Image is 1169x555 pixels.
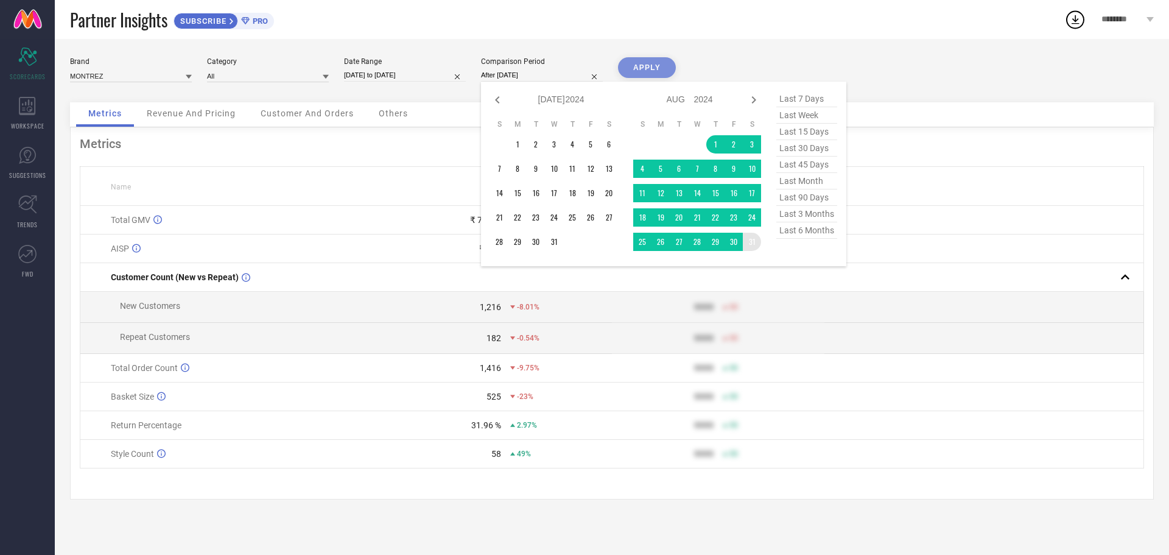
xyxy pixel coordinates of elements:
[490,208,508,227] td: Sun Jul 21 2024
[688,184,706,202] td: Wed Aug 14 2024
[480,363,501,373] div: 1,416
[470,215,501,225] div: ₹ 7.43 L
[11,121,44,130] span: WORKSPACE
[633,160,651,178] td: Sun Aug 04 2024
[545,135,563,154] td: Wed Jul 03 2024
[490,93,505,107] div: Previous month
[111,183,131,191] span: Name
[776,124,837,140] span: last 15 days
[600,160,618,178] td: Sat Jul 13 2024
[563,119,581,129] th: Thursday
[706,119,725,129] th: Thursday
[379,108,408,118] span: Others
[174,16,230,26] span: SUBSCRIBE
[545,208,563,227] td: Wed Jul 24 2024
[729,450,738,458] span: 50
[600,119,618,129] th: Saturday
[706,184,725,202] td: Thu Aug 15 2024
[746,93,761,107] div: Next month
[508,160,527,178] td: Mon Jul 08 2024
[508,184,527,202] td: Mon Jul 15 2024
[17,220,38,229] span: TRENDS
[633,233,651,251] td: Sun Aug 25 2024
[527,233,545,251] td: Tue Jul 30 2024
[581,160,600,178] td: Fri Jul 12 2024
[776,107,837,124] span: last week
[651,160,670,178] td: Mon Aug 05 2024
[486,392,501,401] div: 525
[22,269,33,278] span: FWD
[111,449,154,459] span: Style Count
[694,449,714,459] div: 9999
[776,91,837,107] span: last 7 days
[743,184,761,202] td: Sat Aug 17 2024
[729,303,738,311] span: 50
[694,420,714,430] div: 9999
[111,392,154,401] span: Basket Size
[517,421,537,430] span: 2.97%
[490,184,508,202] td: Sun Jul 14 2024
[600,184,618,202] td: Sat Jul 20 2024
[480,302,501,312] div: 1,216
[633,119,651,129] th: Sunday
[111,420,181,430] span: Return Percentage
[729,334,738,342] span: 50
[688,160,706,178] td: Wed Aug 07 2024
[508,233,527,251] td: Mon Jul 29 2024
[729,364,738,372] span: 50
[706,160,725,178] td: Thu Aug 08 2024
[111,272,239,282] span: Customer Count (New vs Repeat)
[581,119,600,129] th: Friday
[527,119,545,129] th: Tuesday
[670,160,688,178] td: Tue Aug 06 2024
[10,72,46,81] span: SCORECARDS
[670,184,688,202] td: Tue Aug 13 2024
[563,160,581,178] td: Thu Jul 11 2024
[481,57,603,66] div: Comparison Period
[725,135,743,154] td: Fri Aug 02 2024
[725,208,743,227] td: Fri Aug 23 2024
[600,135,618,154] td: Sat Jul 06 2024
[694,392,714,401] div: 9999
[743,135,761,154] td: Sat Aug 03 2024
[147,108,236,118] span: Revenue And Pricing
[111,244,129,253] span: AISP
[743,160,761,178] td: Sat Aug 10 2024
[527,184,545,202] td: Tue Jul 16 2024
[70,7,167,32] span: Partner Insights
[581,208,600,227] td: Fri Jul 26 2024
[517,364,539,372] span: -9.75%
[88,108,122,118] span: Metrics
[706,208,725,227] td: Thu Aug 22 2024
[545,160,563,178] td: Wed Jul 10 2024
[725,184,743,202] td: Fri Aug 16 2024
[80,136,1144,151] div: Metrics
[694,363,714,373] div: 9999
[1064,9,1086,30] div: Open download list
[9,171,46,180] span: SUGGESTIONS
[725,160,743,178] td: Fri Aug 09 2024
[743,119,761,129] th: Saturday
[207,57,329,66] div: Category
[517,392,533,401] span: -23%
[545,119,563,129] th: Wednesday
[563,135,581,154] td: Thu Jul 04 2024
[517,334,539,342] span: -0.54%
[471,420,501,430] div: 31.96 %
[670,233,688,251] td: Tue Aug 27 2024
[508,119,527,129] th: Monday
[776,173,837,189] span: last month
[706,135,725,154] td: Thu Aug 01 2024
[633,208,651,227] td: Sun Aug 18 2024
[508,208,527,227] td: Mon Jul 22 2024
[651,208,670,227] td: Mon Aug 19 2024
[776,206,837,222] span: last 3 months
[120,332,190,342] span: Repeat Customers
[743,208,761,227] td: Sat Aug 24 2024
[706,233,725,251] td: Thu Aug 29 2024
[481,69,603,82] input: Select comparison period
[651,119,670,129] th: Monday
[776,189,837,206] span: last 90 days
[694,333,714,343] div: 9999
[688,119,706,129] th: Wednesday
